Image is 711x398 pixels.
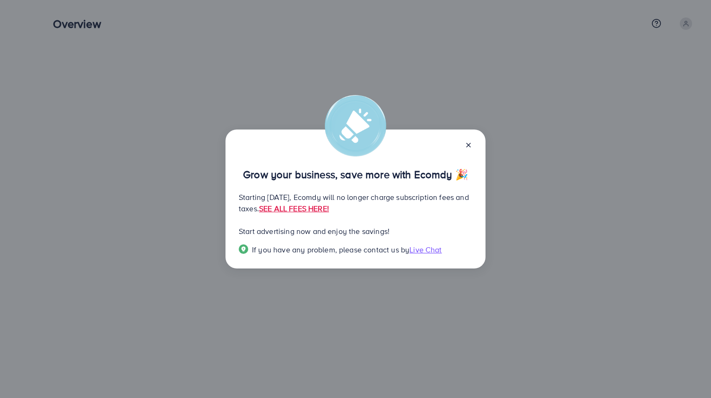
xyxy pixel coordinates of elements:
img: Popup guide [239,244,248,254]
img: alert [325,95,386,156]
p: Starting [DATE], Ecomdy will no longer charge subscription fees and taxes. [239,191,472,214]
a: SEE ALL FEES HERE! [259,203,329,214]
span: If you have any problem, please contact us by [252,244,409,255]
p: Start advertising now and enjoy the savings! [239,225,472,237]
span: Live Chat [409,244,442,255]
p: Grow your business, save more with Ecomdy 🎉 [239,169,472,180]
